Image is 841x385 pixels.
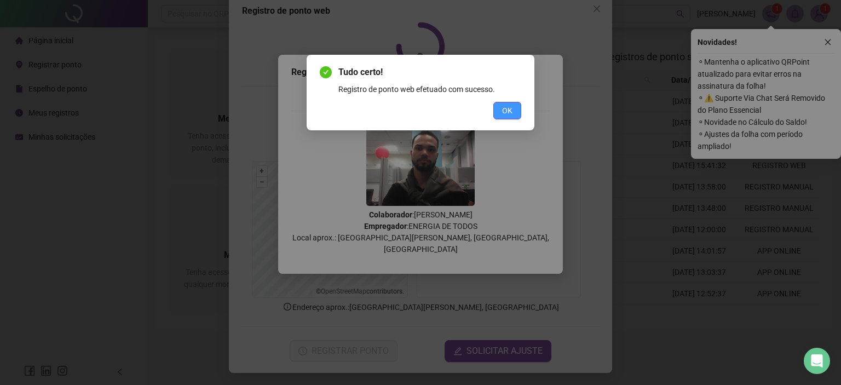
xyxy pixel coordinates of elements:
[804,348,830,374] div: Open Intercom Messenger
[320,66,332,78] span: check-circle
[338,66,521,79] span: Tudo certo!
[502,105,512,117] span: OK
[338,83,521,95] div: Registro de ponto web efetuado com sucesso.
[493,102,521,119] button: OK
